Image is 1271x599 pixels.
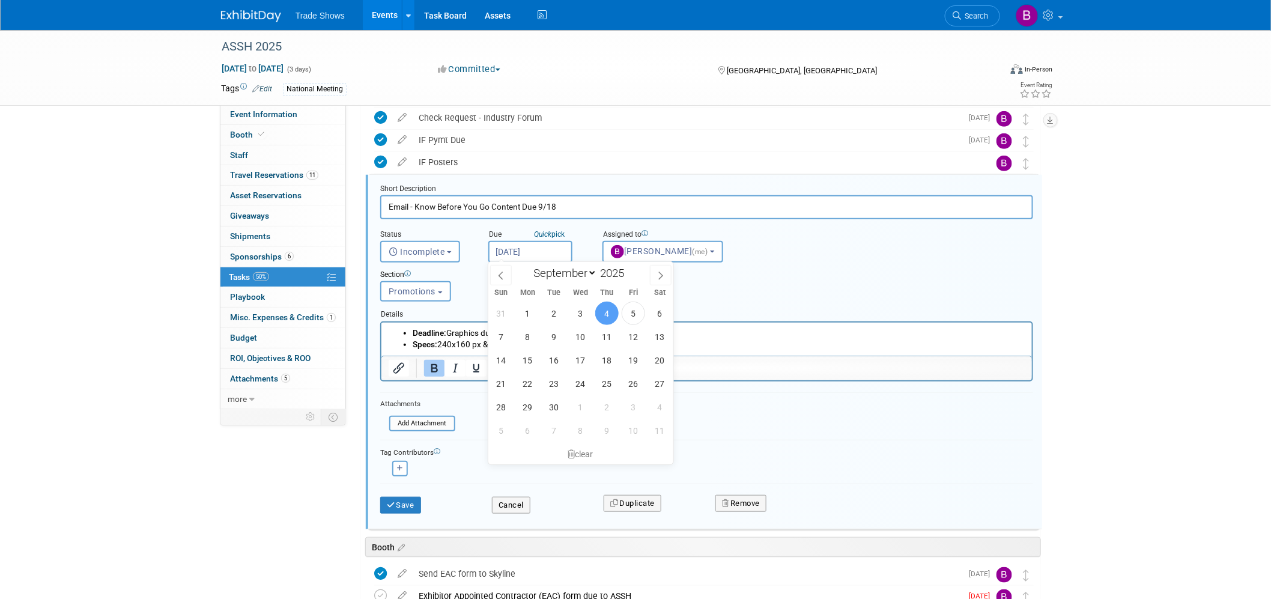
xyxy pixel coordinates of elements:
[220,186,345,205] a: Asset Reservations
[300,409,321,425] td: Personalize Event Tab Strip
[611,246,710,256] span: [PERSON_NAME]
[220,206,345,226] a: Giveaways
[996,156,1012,171] img: Becca Rensi
[542,348,566,372] span: September 16, 2025
[220,145,345,165] a: Staff
[929,62,1053,81] div: Event Format
[595,419,619,442] span: October 9, 2025
[996,111,1012,127] img: Becca Rensi
[380,184,1033,195] div: Short Description
[380,445,1033,458] div: Tag Contributors
[230,353,311,363] span: ROI, Objectives & ROO
[620,289,647,297] span: Fri
[220,308,345,327] a: Misc. Expenses & Credits1
[327,313,336,322] span: 1
[220,328,345,348] a: Budget
[569,395,592,419] span: October 1, 2025
[622,395,645,419] span: October 3, 2025
[490,419,513,442] span: October 5, 2025
[1016,4,1039,27] img: Becca Rensi
[541,289,568,297] span: Tue
[230,211,269,220] span: Giveaways
[434,63,505,76] button: Committed
[220,389,345,409] a: more
[622,302,645,325] span: September 5, 2025
[969,136,996,144] span: [DATE]
[715,495,766,512] button: Remove
[996,133,1012,149] img: Becca Rensi
[604,495,661,512] button: Duplicate
[492,497,530,514] button: Cancel
[534,230,551,239] i: Quick
[220,125,345,145] a: Booth
[424,360,444,377] button: Bold
[648,348,672,372] span: September 20, 2025
[221,10,281,22] img: ExhibitDay
[380,281,451,302] button: Promotions
[996,567,1012,583] img: Becca Rensi
[413,130,962,150] div: IF Pymt Due
[602,230,752,241] div: Assigned to
[392,112,413,123] a: edit
[727,66,877,75] span: [GEOGRAPHIC_DATA], [GEOGRAPHIC_DATA]
[516,372,539,395] span: September 22, 2025
[597,266,633,280] input: Year
[413,152,972,172] div: IF Posters
[490,325,513,348] span: September 7, 2025
[220,369,345,389] a: Attachments5
[247,64,258,73] span: to
[253,272,269,281] span: 50%
[1024,114,1030,125] i: Move task
[365,537,1041,557] div: Booth
[528,266,597,281] select: Month
[380,497,421,514] button: Save
[488,241,572,263] input: Due Date
[380,270,977,281] div: Section
[490,372,513,395] span: September 21, 2025
[1024,570,1030,581] i: Move task
[220,287,345,307] a: Playbook
[230,231,270,241] span: Shipments
[532,230,567,239] a: Quickpick
[230,312,336,322] span: Misc. Expenses & Credits
[542,395,566,419] span: September 30, 2025
[220,105,345,124] a: Event Information
[516,302,539,325] span: September 1, 2025
[221,82,272,96] td: Tags
[488,444,673,464] div: clear
[380,399,455,409] div: Attachments
[569,419,592,442] span: October 8, 2025
[392,135,413,145] a: edit
[488,289,515,297] span: Sun
[466,360,487,377] button: Underline
[230,292,265,302] span: Playbook
[568,289,594,297] span: Wed
[413,564,962,584] div: Send EAC form to Skyline
[285,252,294,261] span: 6
[281,374,290,383] span: 5
[230,150,248,160] span: Staff
[230,374,290,383] span: Attachments
[389,287,435,296] span: Promotions
[230,333,257,342] span: Budget
[230,130,267,139] span: Booth
[490,348,513,372] span: September 14, 2025
[381,323,1032,356] iframe: Rich Text Area
[594,289,620,297] span: Thu
[542,419,566,442] span: October 7, 2025
[389,360,409,377] button: Insert/edit link
[622,325,645,348] span: September 12, 2025
[595,372,619,395] span: September 25, 2025
[252,85,272,93] a: Edit
[693,248,708,256] span: (me)
[542,325,566,348] span: September 9, 2025
[1011,64,1023,74] img: Format-Inperson.png
[283,83,347,96] div: National Meeting
[961,11,989,20] span: Search
[380,195,1033,219] input: Name of task or a short description
[648,419,672,442] span: October 11, 2025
